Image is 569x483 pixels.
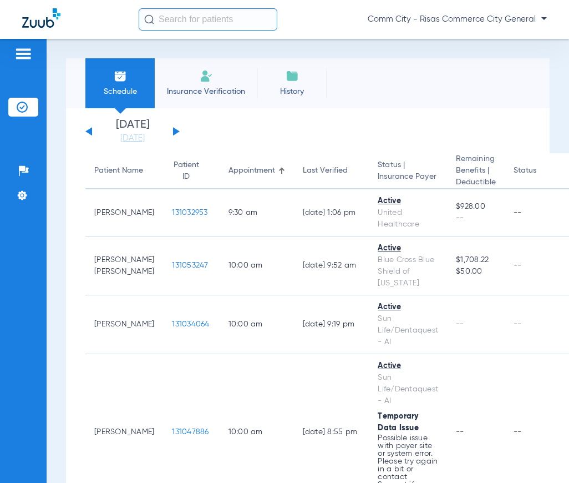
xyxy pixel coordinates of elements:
[163,86,249,97] span: Insurance Verification
[144,14,154,24] img: Search Icon
[456,320,464,328] span: --
[369,153,447,189] th: Status |
[294,237,369,295] td: [DATE] 9:52 AM
[456,254,496,266] span: $1,708.22
[294,295,369,354] td: [DATE] 9:19 PM
[378,207,438,230] div: United Healthcare
[378,372,438,407] div: Sun Life/Dentaquest - AI
[139,8,277,31] input: Search for patients
[286,69,299,83] img: History
[456,177,496,188] span: Deductible
[22,8,60,28] img: Zuub Logo
[99,119,166,144] li: [DATE]
[228,165,275,177] div: Appointment
[447,153,505,189] th: Remaining Benefits |
[303,165,360,177] div: Last Verified
[220,295,294,354] td: 10:00 AM
[368,14,547,25] span: Comm City - Risas Commerce City General
[378,313,438,348] div: Sun Life/Dentaquest - AI
[172,320,209,328] span: 131034064
[228,165,285,177] div: Appointment
[378,360,438,372] div: Active
[378,412,419,432] span: Temporary Data Issue
[85,237,163,295] td: [PERSON_NAME] [PERSON_NAME]
[456,213,496,224] span: --
[94,165,154,177] div: Patient Name
[14,47,32,61] img: hamburger-icon
[94,165,143,177] div: Patient Name
[172,159,200,183] div: Patient ID
[378,301,438,313] div: Active
[94,86,146,97] span: Schedule
[220,189,294,237] td: 9:30 AM
[378,195,438,207] div: Active
[172,261,208,269] span: 131053247
[85,295,163,354] td: [PERSON_NAME]
[266,86,318,97] span: History
[220,237,294,295] td: 10:00 AM
[378,171,438,183] span: Insurance Payer
[99,133,166,144] a: [DATE]
[456,428,464,436] span: --
[172,209,207,217] span: 131032953
[456,266,496,278] span: $50.00
[378,254,438,289] div: Blue Cross Blue Shield of [US_STATE]
[378,243,438,254] div: Active
[294,189,369,237] td: [DATE] 1:06 PM
[456,201,496,213] span: $928.00
[303,165,348,177] div: Last Verified
[85,189,163,237] td: [PERSON_NAME]
[200,69,213,83] img: Manual Insurance Verification
[172,428,209,436] span: 131047886
[172,159,210,183] div: Patient ID
[114,69,127,83] img: Schedule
